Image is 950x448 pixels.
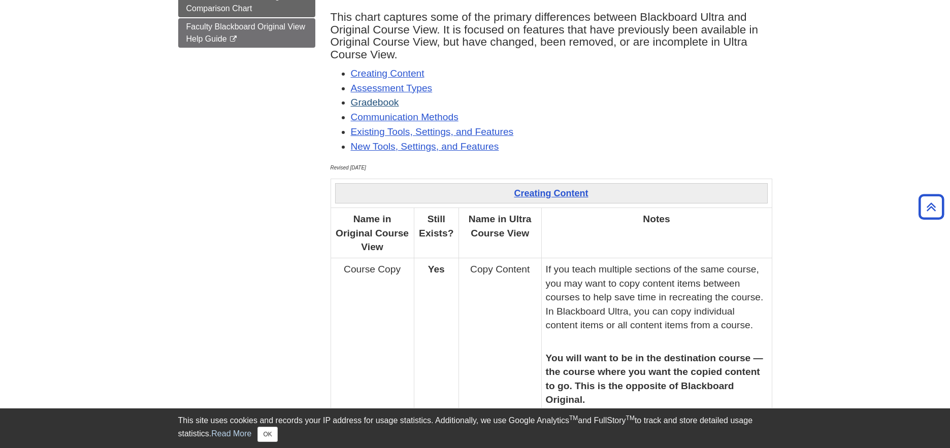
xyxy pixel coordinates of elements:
td: Course Copy [331,258,414,416]
em: Revised [DATE] [331,165,366,170]
strong: Yes [428,264,445,274]
strong: Name in Original Course View [336,214,409,252]
h4: This chart captures some of the primary differences between Blackboard Ultra and Original Course ... [331,11,772,61]
strong: Creating Content [514,188,588,198]
a: Creating Content [351,68,424,79]
td: Copy Content [458,258,541,416]
a: Communication Methods [351,112,458,122]
sup: TM [626,415,635,422]
strong: Notes [643,214,670,224]
a: Assessment Types [351,83,433,93]
strong: Name in Ultra Course View [469,214,532,238]
sup: TM [569,415,578,422]
p: If you teach multiple sections of the same course, you may want to copy content items between cou... [546,262,768,332]
span: . [398,48,401,61]
a: Back to Top [915,200,947,214]
a: Gradebook [351,97,399,108]
a: New Tools, Settings, and Features [351,141,499,152]
i: This link opens in a new window [229,36,238,43]
a: Read More [211,429,251,438]
div: This site uses cookies and records your IP address for usage statistics. Additionally, we use Goo... [178,415,772,442]
strong: Still Exists? [419,214,453,238]
strong: You will want to be in the destination course — the course where you want the copied content to g... [546,353,763,405]
span: Faculty Blackboard Original View Help Guide [186,22,305,43]
button: Close [257,427,277,442]
a: Existing Tools, Settings, and Features [351,126,514,137]
a: Faculty Blackboard Original View Help Guide [178,18,315,48]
